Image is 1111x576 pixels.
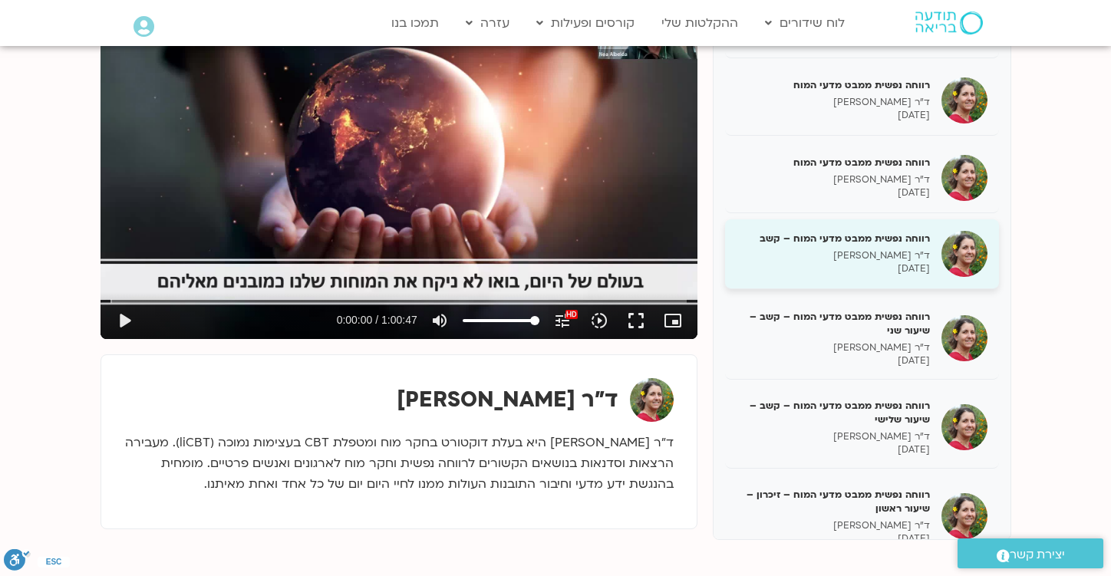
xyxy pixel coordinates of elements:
a: קורסים ופעילות [529,8,642,38]
img: רווחה נפשית ממבט מדעי המוח – זיכרון – שיעור ראשון [941,493,987,539]
img: תודעה בריאה [915,12,983,35]
p: ד"ר [PERSON_NAME] [737,249,930,262]
p: ד"ר [PERSON_NAME] [737,430,930,443]
a: תמכו בנו [384,8,447,38]
h5: רווחה נפשית ממבט מדעי המוח [737,78,930,92]
a: יצירת קשר [958,538,1103,568]
a: ההקלטות שלי [654,8,746,38]
span: יצירת קשר [1010,545,1065,565]
p: [DATE] [737,443,930,456]
p: ד"ר [PERSON_NAME] [737,173,930,186]
h5: רווחה נפשית ממבט מדעי המוח – קשב – שיעור שני [737,310,930,337]
strong: ד"ר [PERSON_NAME] [397,385,618,414]
p: ד"ר [PERSON_NAME] [737,519,930,532]
p: [DATE] [737,186,930,199]
h5: רווחה נפשית ממבט מדעי המוח [737,156,930,170]
img: רווחה נפשית ממבט מדעי המוח [941,77,987,123]
p: [DATE] [737,109,930,122]
p: ד"ר [PERSON_NAME] [737,341,930,354]
p: ד"ר [PERSON_NAME] [737,96,930,109]
p: [DATE] [737,532,930,545]
h5: רווחה נפשית ממבט מדעי המוח – קשב [737,232,930,245]
h5: רווחה נפשית ממבט מדעי המוח – זיכרון – שיעור ראשון [737,488,930,515]
a: עזרה [458,8,517,38]
img: ד"ר נועה אלבלדה [630,378,674,422]
img: רווחה נפשית ממבט מדעי המוח – קשב – שיעור שלישי [941,404,987,450]
a: לוח שידורים [757,8,852,38]
p: ד״ר [PERSON_NAME] היא בעלת דוקטורט בחקר מוח ומטפלת CBT בעצימות נמוכה (liCBT). מעבירה הרצאות וסדנא... [124,433,674,495]
img: רווחה נפשית ממבט מדעי המוח – קשב – שיעור שני [941,315,987,361]
img: רווחה נפשית ממבט מדעי המוח [941,155,987,201]
p: [DATE] [737,262,930,275]
h5: רווחה נפשית ממבט מדעי המוח – קשב – שיעור שלישי [737,399,930,426]
p: [DATE] [737,354,930,367]
img: רווחה נפשית ממבט מדעי המוח – קשב [941,231,987,277]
